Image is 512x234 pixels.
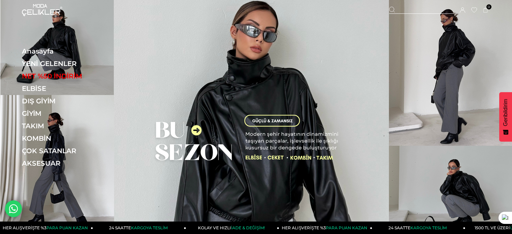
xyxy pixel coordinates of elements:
[22,72,114,80] a: NET %50 İNDİRİM
[503,99,509,126] span: Geribildirim
[22,47,114,55] a: Anasayfa
[22,4,62,16] img: logo
[46,225,88,230] span: PARA PUAN KAZAN
[22,109,114,118] a: GİYİM
[22,60,114,68] a: YENİ GELENLER
[483,8,488,13] a: 0
[22,97,114,105] a: DIŞ GİYİM
[410,225,447,230] span: KARGOYA TESLİM
[22,85,114,93] a: ELBİSE
[326,225,367,230] span: PARA PUAN KAZAN
[279,222,373,234] a: HER ALIŞVERİŞTE %3PARA PUAN KAZAN
[186,222,279,234] a: KOLAY VE HIZLIİADE & DEĞİŞİM!
[22,159,114,167] a: AKSESUAR
[22,147,114,155] a: ÇOK SATANLAR
[131,225,167,230] span: KARGOYA TESLİM
[22,134,114,142] a: KOMBİN
[22,122,114,130] a: TAKIM
[486,4,491,9] span: 0
[372,222,466,234] a: 24 SAATTEKARGOYA TESLİM
[93,222,186,234] a: 24 SAATTEKARGOYA TESLİM
[231,225,265,230] span: İADE & DEĞİŞİM!
[499,92,512,142] button: Geribildirim - Show survey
